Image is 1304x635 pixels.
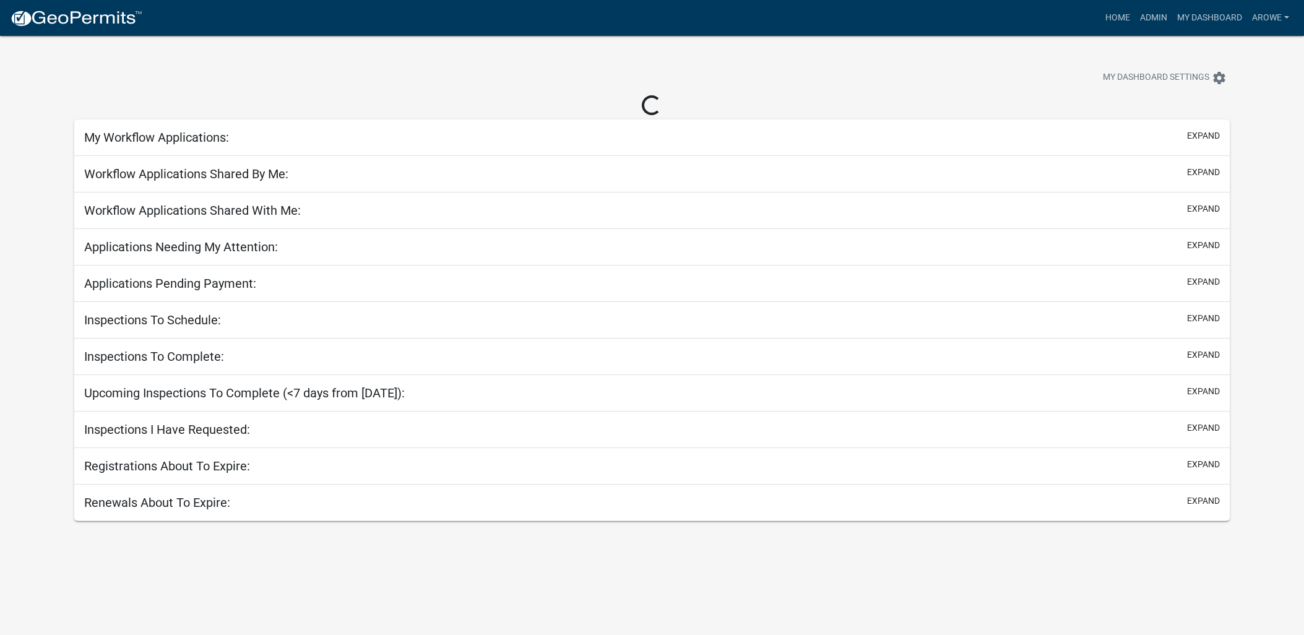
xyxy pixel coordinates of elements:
h5: Renewals About To Expire: [84,495,230,510]
h5: Applications Needing My Attention: [84,240,278,254]
button: expand [1187,202,1220,215]
button: expand [1187,421,1220,434]
button: expand [1187,129,1220,142]
h5: Inspections To Schedule: [84,313,221,327]
h5: Registrations About To Expire: [84,459,250,473]
button: expand [1187,275,1220,288]
button: My Dashboard Settingssettings [1093,66,1237,90]
button: expand [1187,239,1220,252]
h5: Inspections I Have Requested: [84,422,250,437]
h5: Upcoming Inspections To Complete (<7 days from [DATE]): [84,386,405,400]
a: My Dashboard [1172,6,1247,30]
button: expand [1187,458,1220,471]
button: expand [1187,495,1220,508]
h5: Workflow Applications Shared With Me: [84,203,301,218]
a: Home [1100,6,1135,30]
button: expand [1187,166,1220,179]
a: Admin [1135,6,1172,30]
h5: Inspections To Complete: [84,349,224,364]
button: expand [1187,348,1220,361]
a: arowe [1247,6,1294,30]
span: My Dashboard Settings [1103,71,1209,85]
i: settings [1212,71,1227,85]
h5: Workflow Applications Shared By Me: [84,166,288,181]
button: expand [1187,312,1220,325]
h5: Applications Pending Payment: [84,276,256,291]
button: expand [1187,385,1220,398]
h5: My Workflow Applications: [84,130,229,145]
